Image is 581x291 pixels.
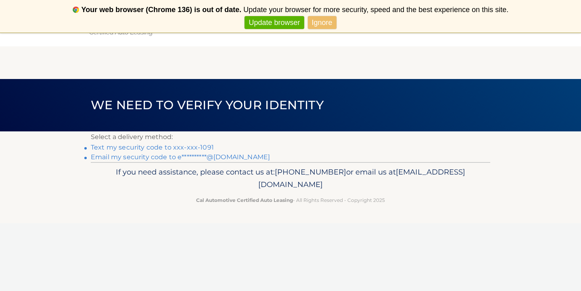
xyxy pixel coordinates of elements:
[308,16,336,29] a: Ignore
[96,166,485,191] p: If you need assistance, please contact us at: or email us at
[245,16,304,29] a: Update browser
[82,6,242,14] b: Your web browser (Chrome 136) is out of date.
[275,167,346,177] span: [PHONE_NUMBER]
[91,98,324,112] span: We need to verify your identity
[91,143,214,151] a: Text my security code to xxx-xxx-1091
[196,197,293,203] strong: Cal Automotive Certified Auto Leasing
[243,6,508,14] span: Update your browser for more security, speed and the best experience on this site.
[91,131,490,143] p: Select a delivery method:
[91,153,270,161] a: Email my security code to e**********@[DOMAIN_NAME]
[96,196,485,204] p: - All Rights Reserved - Copyright 2025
